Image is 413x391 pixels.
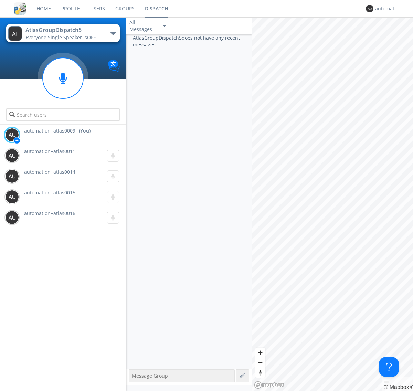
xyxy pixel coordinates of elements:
div: AtlasGroupDispatch5 does not have any recent messages. [126,34,252,369]
a: Mapbox [384,384,409,390]
div: automation+atlas0009 [375,5,401,12]
img: 373638.png [5,128,19,142]
iframe: Toggle Customer Support [379,357,399,377]
span: Zoom out [255,358,265,368]
div: Everyone · [25,34,103,41]
span: Reset bearing to north [255,368,265,378]
img: 373638.png [5,169,19,183]
span: automation+atlas0015 [24,189,75,196]
span: automation+atlas0011 [24,148,75,155]
span: OFF [87,34,96,41]
div: AtlasGroupDispatch5 [25,26,103,34]
img: 373638.png [8,26,22,41]
button: Zoom in [255,348,265,358]
button: AtlasGroupDispatch5Everyone·Single Speaker isOFF [6,24,119,42]
div: All Messages [129,19,157,33]
img: 373638.png [5,190,19,204]
span: Single Speaker is [48,34,96,41]
span: automation+atlas0009 [24,127,75,134]
img: caret-down-sm.svg [163,25,166,27]
button: Reset bearing to north [255,368,265,378]
button: Toggle attribution [384,381,389,383]
img: 373638.png [5,211,19,224]
input: Search users [6,108,119,121]
img: 373638.png [366,5,373,12]
img: cddb5a64eb264b2086981ab96f4c1ba7 [14,2,26,15]
div: (You) [79,127,91,134]
a: Mapbox logo [254,381,284,389]
button: Zoom out [255,358,265,368]
span: automation+atlas0016 [24,210,75,216]
span: automation+atlas0014 [24,169,75,175]
img: Translation enabled [108,60,120,72]
img: 373638.png [5,149,19,162]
